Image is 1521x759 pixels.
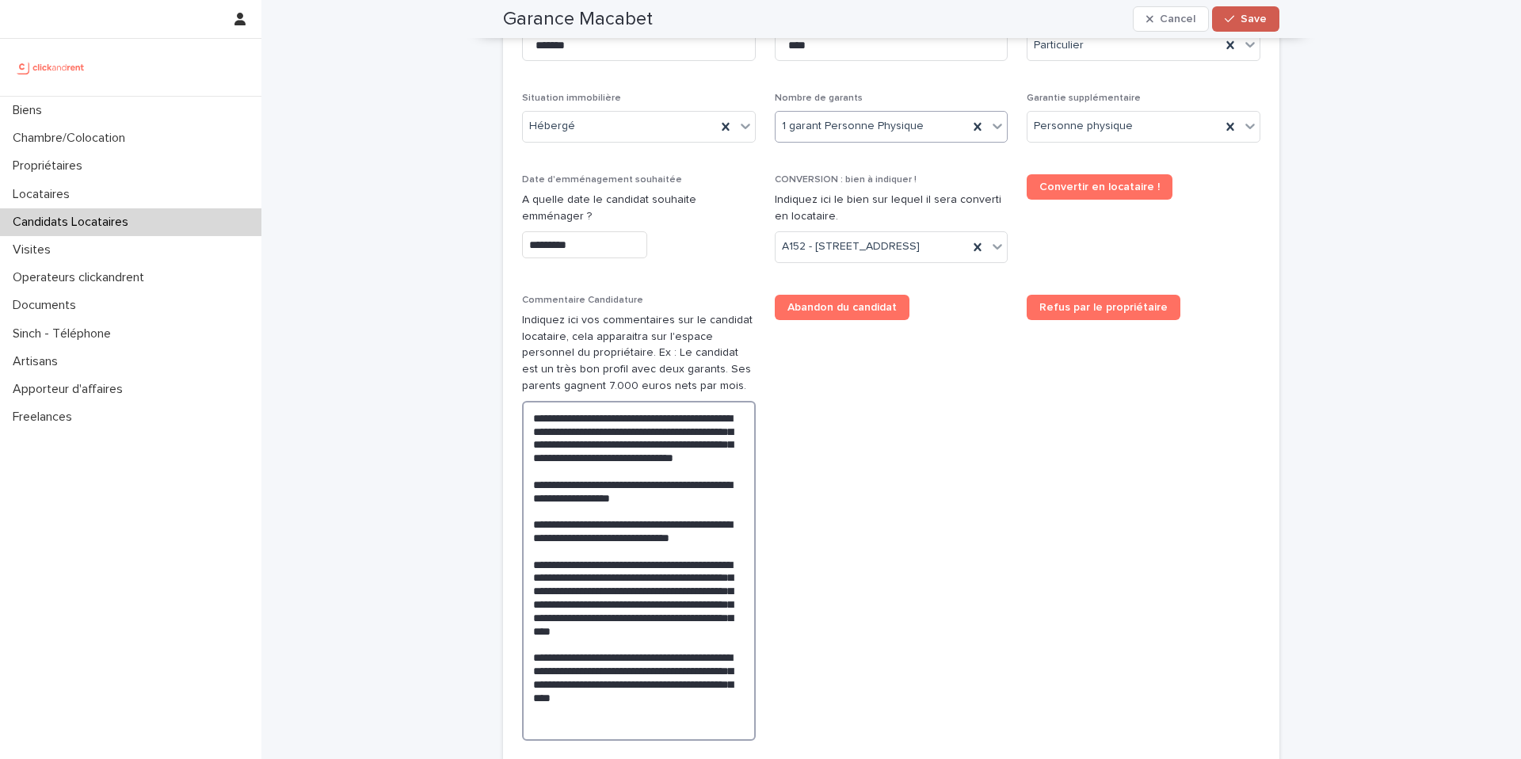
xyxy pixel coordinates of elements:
[529,118,575,135] span: Hébergé
[775,295,909,320] a: Abandon du candidat
[522,296,643,305] span: Commentaire Candidature
[6,270,157,285] p: Operateurs clickandrent
[6,215,141,230] p: Candidats Locataires
[787,302,897,313] span: Abandon du candidat
[1034,37,1084,54] span: Particulier
[6,326,124,341] p: Sinch - Téléphone
[1160,13,1195,25] span: Cancel
[1027,295,1180,320] a: Refus par le propriétaire
[503,8,653,31] h2: Garance Macabet
[13,51,90,83] img: UCB0brd3T0yccxBKYDjQ
[522,312,756,395] p: Indiquez ici vos commentaires sur le candidat locataire, cela apparaitra sur l'espace personnel d...
[782,238,920,255] span: A152 - [STREET_ADDRESS]
[1212,6,1279,32] button: Save
[775,93,863,103] span: Nombre de garants
[1241,13,1267,25] span: Save
[522,192,756,225] p: A quelle date le candidat souhaite emménager ?
[6,354,71,369] p: Artisans
[1027,93,1141,103] span: Garantie supplémentaire
[775,192,1008,225] p: Indiquez ici le bien sur lequel il sera converti en locataire.
[775,175,917,185] span: CONVERSION : bien à indiquer !
[1133,6,1209,32] button: Cancel
[522,175,682,185] span: Date d'emménagement souhaitée
[6,187,82,202] p: Locataires
[6,158,95,174] p: Propriétaires
[782,118,924,135] span: 1 garant Personne Physique
[6,410,85,425] p: Freelances
[6,382,135,397] p: Apporteur d'affaires
[522,93,621,103] span: Situation immobilière
[6,298,89,313] p: Documents
[6,242,63,257] p: Visites
[1034,118,1133,135] span: Personne physique
[6,103,55,118] p: Biens
[1039,302,1168,313] span: Refus par le propriétaire
[1039,181,1160,193] span: Convertir en locataire !
[1027,174,1172,200] a: Convertir en locataire !
[6,131,138,146] p: Chambre/Colocation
